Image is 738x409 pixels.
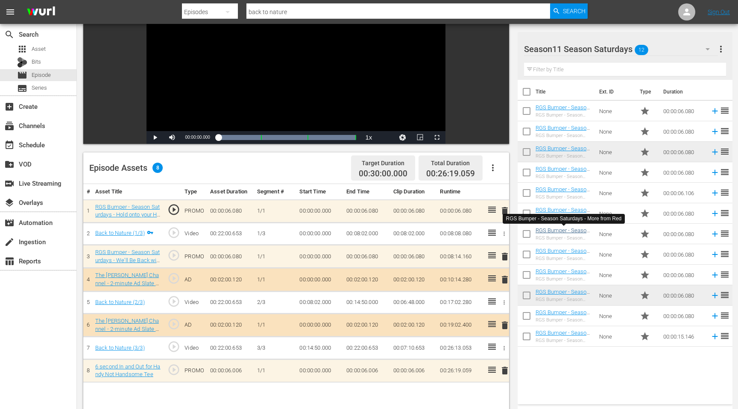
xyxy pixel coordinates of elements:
span: reorder [720,187,730,198]
a: RGS Bumper - Season Saturdays - Every Episode In Order [536,207,590,226]
span: play_circle_outline [167,272,180,285]
td: AD [181,268,207,291]
td: 8 [83,359,92,382]
td: 00:00:06.106 [660,183,707,203]
td: 1/1 [254,314,296,337]
td: 00:00:06.080 [343,245,390,268]
td: 00:26:19.059 [436,359,483,382]
td: 00:02:00.120 [207,314,254,337]
th: Duration [658,80,709,104]
th: Runtime [436,184,483,200]
td: 00:00:00.000 [296,222,343,245]
span: Promo [640,126,650,137]
td: 00:00:00.000 [296,245,343,268]
td: AD [181,314,207,337]
td: PROMO [181,359,207,382]
td: 4 [83,268,92,291]
a: Sign Out [708,9,730,15]
td: 00:02:00.120 [390,268,437,291]
div: RGS Bumper - Season Saturdays Promo - w/ai voiceover - 15secs [536,338,592,343]
td: Video [181,337,207,359]
td: 00:00:06.080 [660,101,707,121]
button: Mute [164,131,181,144]
td: 00:02:00.120 [390,314,437,337]
span: play_circle_outline [167,318,180,330]
td: 00:00:06.080 [660,285,707,306]
span: delete [500,251,510,262]
span: Search [563,3,586,19]
button: Jump To Time [394,131,411,144]
td: 00:07:10.653 [390,337,437,359]
div: RGS Bumper - Season Saturdays - Episodes Just Keep Rolling [536,317,592,323]
td: 00:00:00.000 [296,268,343,291]
td: 00:00:06.006 [207,359,254,382]
span: Asset [17,44,27,54]
button: delete [500,319,510,331]
td: 00:02:00.120 [207,268,254,291]
span: Reports [4,256,15,266]
div: RGS Bumper - Season Saturdays - Don't Go Far [536,276,592,282]
a: RGS Bumper - Season Saturdays - Keep Your Duct Tape Handy [536,104,590,123]
span: play_circle_outline [167,363,180,376]
div: RGS Bumper - Season Saturdays - Hold onto your hats - be right back [536,174,592,179]
button: delete [500,365,510,377]
span: reorder [720,146,730,157]
th: # [83,184,92,200]
th: End Time [343,184,390,200]
a: RGS Bumper - Season Saturdays - We'll Be Back with Duct Tape [536,289,589,308]
th: Start Time [296,184,343,200]
td: Video [181,291,207,314]
span: 12 [635,41,648,59]
td: 00:22:00.653 [207,291,254,314]
span: VOD [4,159,15,169]
td: 3/3 [254,337,296,359]
span: Episode [32,71,51,79]
span: Create [4,102,15,112]
td: 00:22:00.653 [207,337,254,359]
span: Bits [32,58,41,66]
span: Automation [4,218,15,228]
svg: Add to Episode [710,127,720,136]
td: 00:00:06.080 [660,265,707,285]
img: ans4CAIJ8jUAAAAAAAAAAAAAAAAAAAAAAAAgQb4GAAAAAAAAAAAAAAAAAAAAAAAAJMjXAAAAAAAAAAAAAAAAAAAAAAAAgAT5G... [20,2,61,22]
th: Clip Duration [390,184,437,200]
a: Back to Nature (3/3) [95,345,145,351]
td: 00:00:06.080 [660,121,707,142]
td: 00:10:14.280 [436,268,483,291]
td: None [596,306,636,326]
td: 00:17:02.280 [436,291,483,314]
a: RGS Bumper - Season Saturdays - Digging Through the Archives [536,248,590,267]
span: Promo [640,106,650,116]
button: more_vert [716,39,726,59]
span: Overlays [4,198,15,208]
td: 00:00:00.000 [296,359,343,382]
span: 00:30:00.000 [359,169,407,179]
td: 00:00:06.080 [343,199,390,222]
th: Type [181,184,207,200]
td: PROMO [181,245,207,268]
svg: Add to Episode [710,229,720,239]
td: 00:19:02.400 [436,314,483,337]
th: Ext. ID [594,80,635,104]
td: 00:00:06.080 [660,224,707,244]
td: 2 [83,222,92,245]
button: Picture-in-Picture [411,131,428,144]
span: 00:00:00.000 [185,135,210,140]
div: RGS Bumper - Season Saturdays - Starts Now [536,133,592,138]
span: reorder [720,290,730,300]
svg: Add to Episode [710,209,720,218]
td: Video [181,222,207,245]
div: RGS Bumper - Season Saturdays - More from Red [506,215,622,222]
td: 00:00:06.080 [207,199,254,222]
td: 00:00:06.080 [390,199,437,222]
span: reorder [720,310,730,321]
span: Promo [640,208,650,219]
div: Target Duration [359,157,407,169]
td: 00:08:08.080 [436,222,483,245]
a: 6 second In and Out for Handy Not Handsome Tee [95,363,161,378]
span: Schedule [4,140,15,150]
svg: Add to Episode [710,188,720,198]
div: RGS Bumper - Season Saturdays - Keep Your Duct Tape Handy [536,112,592,118]
span: Series [17,83,27,93]
td: 00:00:15.146 [660,326,707,347]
